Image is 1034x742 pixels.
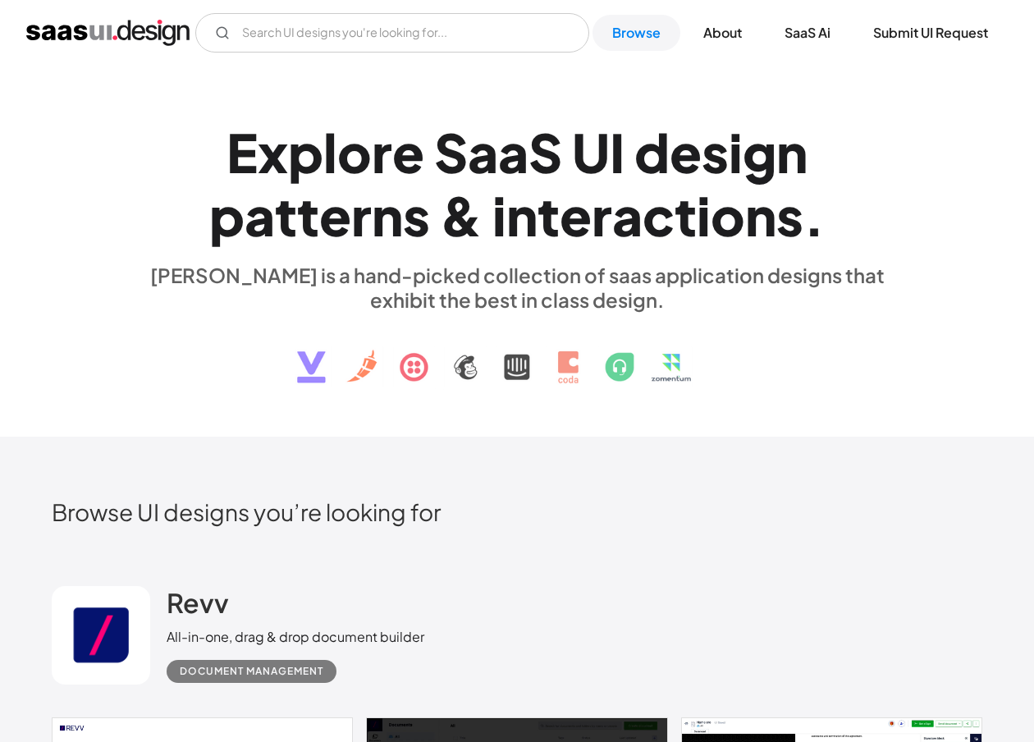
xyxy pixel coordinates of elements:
div: i [729,121,743,184]
div: Document Management [180,662,323,681]
div: i [697,184,711,247]
div: n [745,184,776,247]
div: s [776,184,803,247]
div: a [468,121,498,184]
h2: Revv [167,586,229,619]
div: e [670,121,702,184]
div: t [297,184,319,247]
div: e [392,121,424,184]
div: I [610,121,625,184]
div: p [209,184,245,247]
a: SaaS Ai [765,15,850,51]
a: Submit UI Request [853,15,1008,51]
div: a [498,121,528,184]
div: s [702,121,729,184]
div: l [323,121,337,184]
div: U [572,121,610,184]
div: i [492,184,506,247]
a: home [26,20,190,46]
div: & [440,184,483,247]
form: Email Form [195,13,589,53]
div: d [634,121,670,184]
div: S [434,121,468,184]
div: e [319,184,351,247]
div: o [711,184,745,247]
div: g [743,121,776,184]
div: n [506,184,538,247]
a: About [684,15,762,51]
div: t [675,184,697,247]
input: Search UI designs you're looking for... [195,13,589,53]
div: o [337,121,372,184]
div: r [351,184,372,247]
div: c [643,184,675,247]
div: a [612,184,643,247]
div: p [288,121,323,184]
div: r [592,184,612,247]
div: s [403,184,430,247]
div: n [372,184,403,247]
img: text, icon, saas logo [268,312,766,397]
div: n [776,121,808,184]
a: Revv [167,586,229,627]
div: S [528,121,562,184]
h2: Browse UI designs you’re looking for [52,497,982,526]
div: x [258,121,288,184]
div: t [538,184,560,247]
div: r [372,121,392,184]
div: e [560,184,592,247]
div: a [245,184,275,247]
div: t [275,184,297,247]
div: All-in-one, drag & drop document builder [167,627,424,647]
div: E [226,121,258,184]
div: . [803,184,825,247]
a: Browse [592,15,680,51]
div: [PERSON_NAME] is a hand-picked collection of saas application designs that exhibit the best in cl... [140,263,894,312]
h1: Explore SaaS UI design patterns & interactions. [140,121,894,247]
